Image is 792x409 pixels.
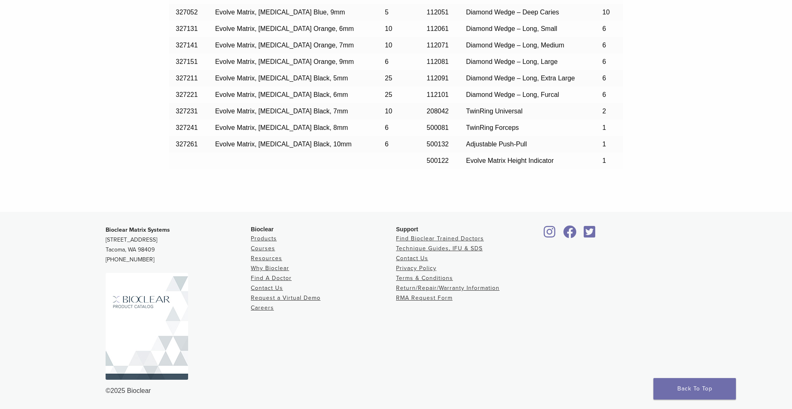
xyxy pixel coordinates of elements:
[396,265,436,272] a: Privacy Policy
[602,141,606,148] span: 1
[106,225,251,265] p: [STREET_ADDRESS] Tacoma, WA 98409 [PHONE_NUMBER]
[251,304,274,311] a: Careers
[106,226,170,233] strong: Bioclear Matrix Systems
[427,58,448,65] span: 112081
[215,25,354,32] span: Evolve Matrix, [MEDICAL_DATA] Orange, 6mm
[602,75,606,82] span: 6
[466,25,557,32] span: Diamond Wedge – Long, Small
[176,75,198,82] span: 327211
[396,226,418,233] span: Support
[215,42,354,49] span: Evolve Matrix, [MEDICAL_DATA] Orange, 7mm
[106,273,188,380] img: Bioclear
[602,91,606,98] span: 6
[466,58,558,65] span: Diamond Wedge – Long, Large
[653,378,736,400] a: Back To Top
[251,275,292,282] a: Find A Doctor
[176,108,198,115] span: 327231
[396,275,453,282] a: Terms & Conditions
[251,245,275,252] a: Courses
[176,124,198,131] span: 327241
[427,42,448,49] span: 112071
[427,75,448,82] span: 112091
[427,141,448,148] span: 500132
[176,91,198,98] span: 327221
[215,91,348,98] span: Evolve Matrix, [MEDICAL_DATA] Black, 6mm
[396,284,500,291] a: Return/Repair/Warranty Information
[385,42,392,49] span: 10
[385,124,389,131] span: 6
[466,124,519,131] span: TwinRing Forceps
[466,42,564,49] span: Diamond Wedge – Long, Medium
[215,141,351,148] span: Evolve Matrix, [MEDICAL_DATA] Black, 10mm
[427,108,448,115] span: 208042
[251,235,277,242] a: Products
[251,284,283,291] a: Contact Us
[385,9,389,16] span: 5
[427,124,448,131] span: 500081
[251,265,289,272] a: Why Bioclear
[602,124,606,131] span: 1
[581,230,598,239] a: Bioclear
[602,9,610,16] span: 10
[602,25,606,32] span: 6
[602,108,606,115] span: 2
[466,9,559,16] span: Diamond Wedge – Deep Caries
[215,58,354,65] span: Evolve Matrix, [MEDICAL_DATA] Orange, 9mm
[385,108,392,115] span: 10
[396,245,483,252] a: Technique Guides, IFU & SDS
[466,108,523,115] span: TwinRing Universal
[385,58,389,65] span: 6
[106,386,686,396] div: ©2025 Bioclear
[215,124,348,131] span: Evolve Matrix, [MEDICAL_DATA] Black, 8mm
[215,108,348,115] span: Evolve Matrix, [MEDICAL_DATA] Black, 7mm
[560,230,579,239] a: Bioclear
[215,75,348,82] span: Evolve Matrix, [MEDICAL_DATA] Black, 5mm
[251,294,321,301] a: Request a Virtual Demo
[466,157,554,164] span: Evolve Matrix Height Indicator
[251,226,273,233] span: Bioclear
[602,157,606,164] span: 1
[602,58,606,65] span: 6
[602,42,606,49] span: 6
[385,25,392,32] span: 10
[466,141,527,148] span: Adjustable Push-Pull
[427,91,448,98] span: 112101
[466,91,559,98] span: Diamond Wedge – Long, Furcal
[176,25,198,32] span: 327131
[541,230,559,239] a: Bioclear
[176,9,198,16] span: 327052
[396,255,428,262] a: Contact Us
[427,25,448,32] span: 112061
[251,255,282,262] a: Resources
[385,141,389,148] span: 6
[385,91,392,98] span: 25
[385,75,392,82] span: 25
[215,9,345,16] span: Evolve Matrix, [MEDICAL_DATA] Blue, 9mm
[176,58,198,65] span: 327151
[396,235,484,242] a: Find Bioclear Trained Doctors
[176,42,198,49] span: 327141
[396,294,453,301] a: RMA Request Form
[427,157,448,164] span: 500122
[176,141,198,148] span: 327261
[427,9,448,16] span: 112051
[466,75,575,82] span: Diamond Wedge – Long, Extra Large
